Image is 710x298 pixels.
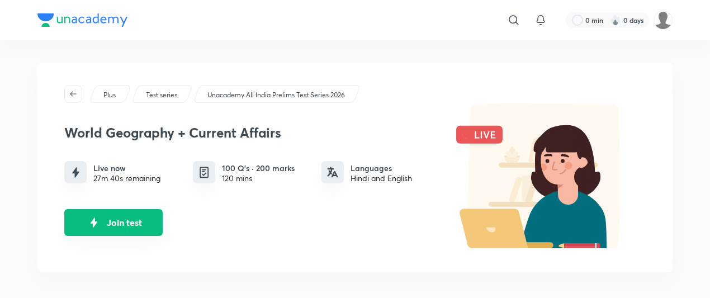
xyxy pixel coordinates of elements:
img: live-icon [69,165,83,179]
h6: Languages [351,162,412,174]
div: 27m 40s remaining [93,174,160,183]
img: live-icon [86,214,102,231]
h6: Live now [93,162,160,174]
img: quiz info [197,165,211,179]
div: 120 mins [222,174,295,183]
button: Join test [64,209,163,236]
h6: 100 Q’s · 200 marks [222,162,295,174]
div: Hindi and English [351,174,412,183]
p: Plus [103,90,116,100]
a: Test series [144,90,179,100]
h3: World Geography + Current Affairs [64,125,439,141]
a: Plus [102,90,118,100]
img: Company Logo [37,13,127,27]
a: Unacademy All India Prelims Test Series 2026 [206,90,347,100]
img: languages [327,167,338,178]
img: streak [610,15,621,26]
img: bs [654,11,673,30]
img: live [444,103,646,248]
p: Unacademy All India Prelims Test Series 2026 [207,90,345,100]
p: Test series [146,90,177,100]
